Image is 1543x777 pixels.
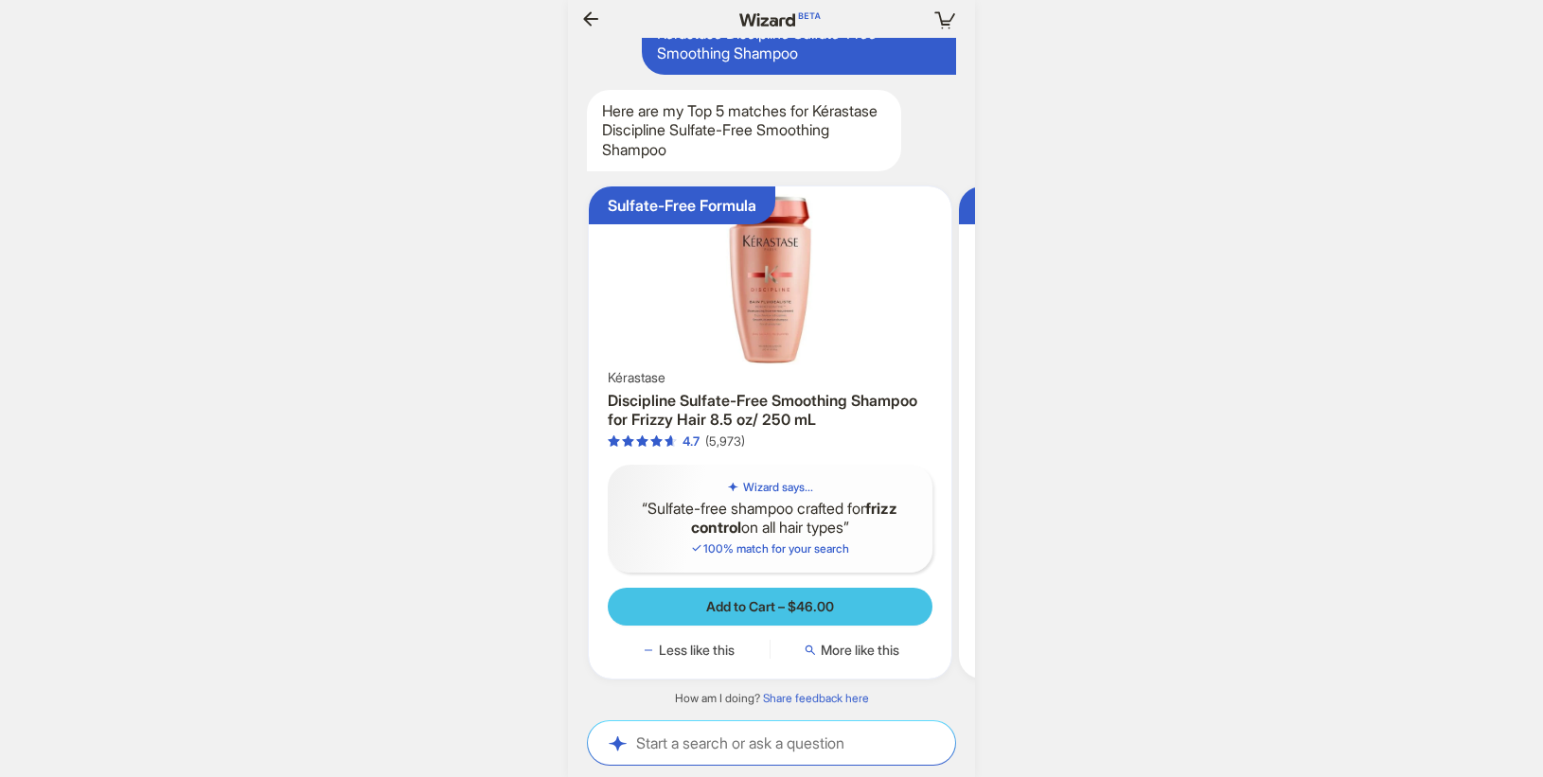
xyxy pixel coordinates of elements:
[596,194,944,365] img: Discipline Sulfate-Free Smoothing Shampoo for Frizzy Hair 8.5 oz/ 250 mL
[665,435,677,448] span: star
[771,641,932,660] button: More like this
[568,691,975,706] div: How am I doing?
[705,433,745,450] div: (5,973)
[691,499,898,538] b: frizz control
[589,186,951,679] div: Sulfate-Free FormulaDiscipline Sulfate-Free Smoothing Shampoo for Frizzy Hair 8.5 oz/ 250 mLKéras...
[622,435,634,448] span: star
[763,691,869,705] a: Share feedback here
[608,196,756,216] div: Sulfate-Free Formula
[636,435,648,448] span: star
[706,598,834,615] span: Add to Cart – $46.00
[623,499,917,539] q: Sulfate-free shampoo crafted for on all hair types
[608,433,700,450] div: 4.7 out of 5 stars
[608,641,770,660] button: Less like this
[650,435,663,448] span: star
[690,541,849,556] span: 100 % match for your search
[967,194,1314,365] img: Discipline Bain Fluidealiste Shampoo
[587,90,901,171] div: Here are my Top 5 matches for Kérastase Discipline Sulfate-Free Smoothing Shampoo
[659,642,735,659] span: Less like this
[608,391,932,431] h3: Discipline Sulfate-Free Smoothing Shampoo for Frizzy Hair 8.5 oz/ 250 mL
[608,435,620,448] span: star
[608,369,665,386] span: Kérastase
[743,480,813,495] h5: Wizard says...
[821,642,899,659] span: More like this
[642,12,956,75] div: Kérastase Discipline Sulfate-Free Smoothing Shampoo
[683,433,700,450] div: 4.7
[608,588,932,626] button: Add to Cart – $46.00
